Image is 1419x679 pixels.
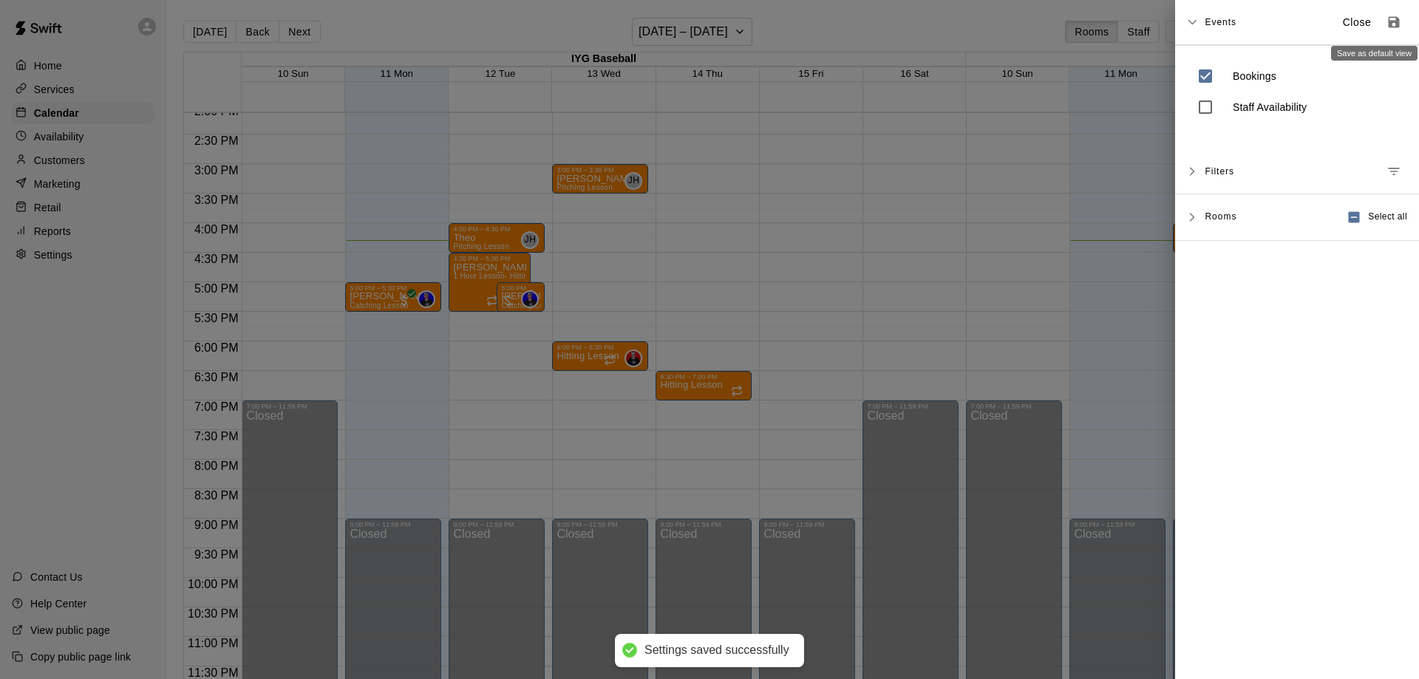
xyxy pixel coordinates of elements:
[1381,9,1407,35] button: Save as default view
[1205,210,1236,222] span: Rooms
[1343,15,1372,30] p: Close
[644,643,789,658] div: Settings saved successfully
[1333,10,1381,35] button: Close sidebar
[1175,149,1419,194] div: FiltersManage filters
[1233,69,1276,83] p: Bookings
[1331,46,1418,61] div: Save as default view
[1205,9,1236,35] span: Events
[1233,100,1307,115] p: Staff Availability
[1368,210,1407,225] span: Select all
[1205,158,1234,185] span: Filters
[1175,194,1419,241] div: RoomsSelect all
[1381,158,1407,185] button: Manage filters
